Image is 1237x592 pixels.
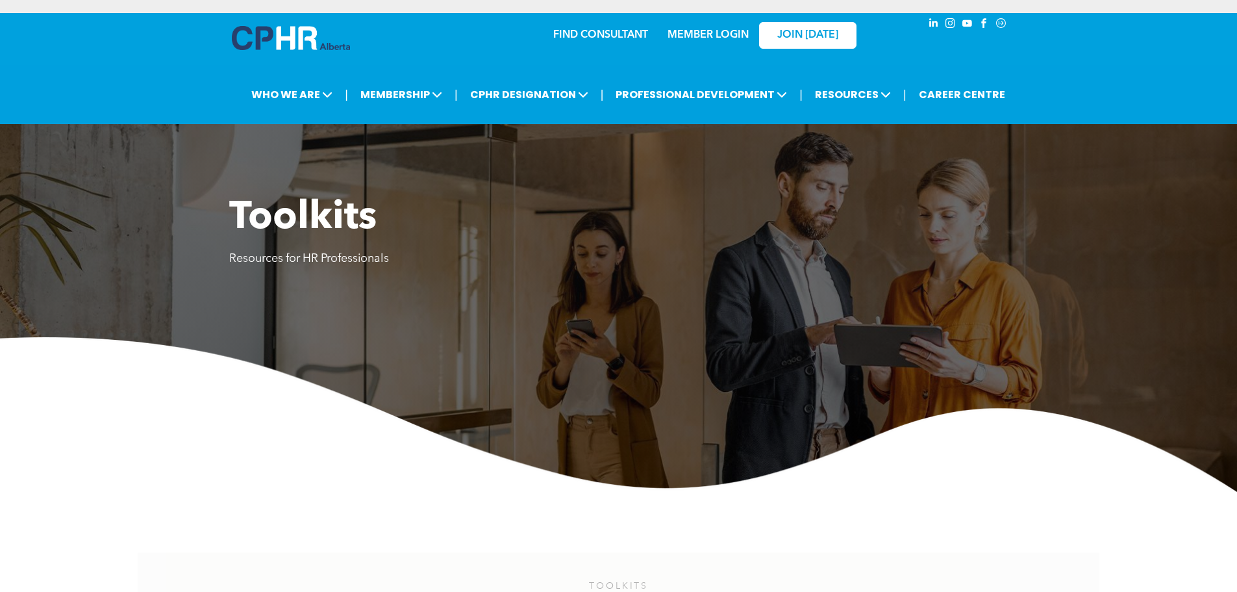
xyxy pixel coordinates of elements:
span: RESOURCES [811,83,895,107]
a: youtube [960,16,975,34]
li: | [455,81,458,108]
a: FIND CONSULTANT [553,30,648,40]
li: | [903,81,906,108]
a: JOIN [DATE] [759,22,856,49]
span: CPHR DESIGNATION [466,83,592,107]
span: PROFESSIONAL DEVELOPMENT [612,83,791,107]
span: Toolkits [229,199,377,238]
span: TOOLKITS [589,582,648,591]
img: A blue and white logo for cp alberta [232,26,350,50]
a: linkedin [927,16,941,34]
li: | [601,81,604,108]
a: Social network [994,16,1008,34]
a: MEMBER LOGIN [668,30,749,40]
li: | [345,81,348,108]
span: MEMBERSHIP [356,83,446,107]
a: facebook [977,16,992,34]
span: Resources for HR Professionals [229,253,389,264]
span: JOIN [DATE] [777,29,838,42]
a: CAREER CENTRE [915,83,1009,107]
a: instagram [943,16,958,34]
li: | [799,81,803,108]
span: WHO WE ARE [247,83,336,107]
